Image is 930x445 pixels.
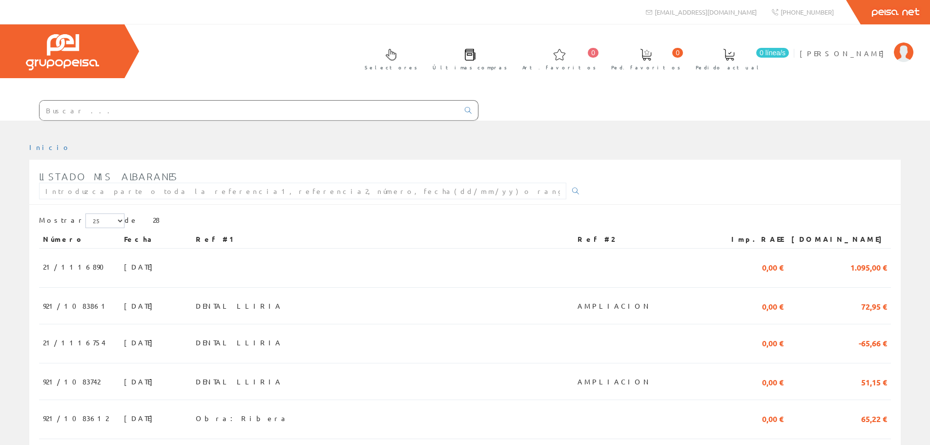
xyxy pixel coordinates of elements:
[43,373,100,390] span: 921/1083742
[124,334,158,351] span: [DATE]
[85,213,124,228] select: Mostrar
[40,101,459,120] input: Buscar ...
[762,258,784,275] span: 0,00 €
[762,297,784,314] span: 0,00 €
[29,143,71,151] a: Inicio
[124,373,158,390] span: [DATE]
[861,410,887,426] span: 65,22 €
[588,48,599,58] span: 0
[522,63,596,72] span: Art. favoritos
[43,334,105,351] span: 21/1116754
[124,297,158,314] span: [DATE]
[124,258,158,275] span: [DATE]
[859,334,887,351] span: -65,66 €
[26,34,99,70] img: Grupo Peisa
[696,63,762,72] span: Pedido actual
[762,373,784,390] span: 0,00 €
[39,231,120,248] th: Número
[762,334,784,351] span: 0,00 €
[756,48,789,58] span: 0 línea/s
[800,48,889,58] span: [PERSON_NAME]
[433,63,507,72] span: Últimas compras
[655,8,757,16] span: [EMAIL_ADDRESS][DOMAIN_NAME]
[578,373,651,390] span: AMPLIACION
[43,258,110,275] span: 21/1116890
[672,48,683,58] span: 0
[578,297,651,314] span: AMPLIACION
[39,183,566,199] input: Introduzca parte o toda la referencia1, referencia2, número, fecha(dd/mm/yy) o rango de fechas(dd...
[196,373,282,390] span: DENTAL LLIRIA
[120,231,192,248] th: Fecha
[39,213,124,228] label: Mostrar
[196,410,289,426] span: Obra: Ribera
[714,231,787,248] th: Imp.RAEE
[574,231,714,248] th: Ref #2
[196,297,282,314] span: DENTAL LLIRIA
[43,297,109,314] span: 921/1083861
[787,231,891,248] th: [DOMAIN_NAME]
[39,170,178,182] span: Listado mis albaranes
[355,41,422,76] a: Selectores
[43,410,108,426] span: 921/1083612
[800,41,913,50] a: [PERSON_NAME]
[423,41,512,76] a: Últimas compras
[781,8,834,16] span: [PHONE_NUMBER]
[762,410,784,426] span: 0,00 €
[861,297,887,314] span: 72,95 €
[39,213,891,231] div: de 28
[192,231,574,248] th: Ref #1
[861,373,887,390] span: 51,15 €
[196,334,282,351] span: DENTAL LLIRIA
[611,63,681,72] span: Ped. favoritos
[124,410,158,426] span: [DATE]
[850,258,887,275] span: 1.095,00 €
[365,63,417,72] span: Selectores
